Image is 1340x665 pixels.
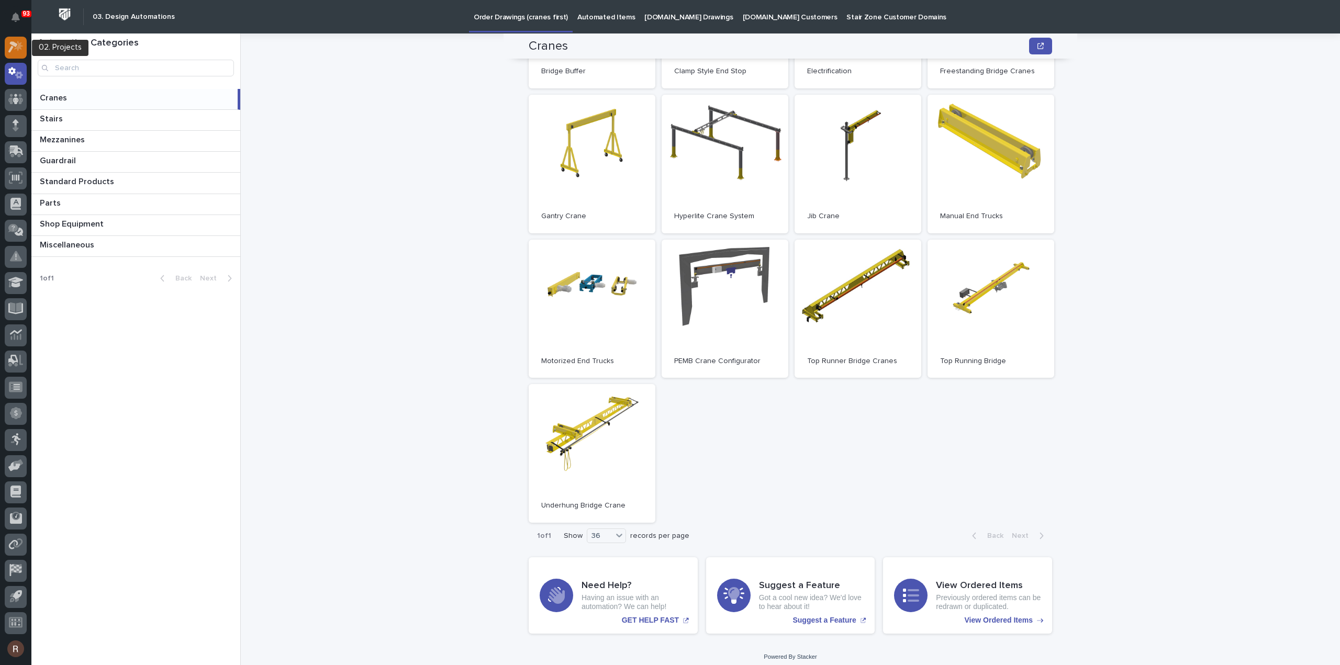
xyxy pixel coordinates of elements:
a: PEMB Crane Configurator [662,240,788,378]
span: Next [200,275,223,282]
span: Back [169,275,192,282]
p: Parts [40,196,63,208]
h2: 03. Design Automations [93,13,175,21]
p: Previously ordered items can be redrawn or duplicated. [936,593,1041,611]
p: Gantry Crane [541,212,643,221]
span: Back [981,532,1003,539]
a: Motorized End Trucks [529,240,655,378]
a: Gantry Crane [529,95,655,233]
p: Electrification [807,67,909,76]
button: users-avatar [5,638,27,660]
a: GuardrailGuardrail [31,152,240,173]
a: PartsParts [31,194,240,215]
button: Next [1008,531,1052,540]
h2: Cranes [529,39,568,54]
a: Manual End Trucks [928,95,1054,233]
p: Suggest a Feature [792,616,856,625]
p: Top Running Bridge [940,357,1042,366]
div: Notifications93 [13,13,27,29]
h3: Need Help? [582,580,687,592]
a: MezzaninesMezzanines [31,131,240,152]
button: Back [964,531,1008,540]
p: Miscellaneous [40,238,96,250]
button: Back [152,274,196,283]
p: Mezzanines [40,133,87,145]
p: Motorized End Trucks [541,357,643,366]
a: Jib Crane [795,95,921,233]
p: Bridge Buffer [541,67,643,76]
p: Show [564,532,583,540]
p: 1 of 1 [529,523,560,549]
div: 36 [587,531,612,542]
p: Hyperlite Crane System [674,212,776,221]
a: Shop EquipmentShop Equipment [31,215,240,236]
p: Having an issue with an automation? We can help! [582,593,687,611]
h3: View Ordered Items [936,580,1041,592]
button: Next [196,274,240,283]
a: MiscellaneousMiscellaneous [31,236,240,257]
a: View Ordered Items [883,557,1052,634]
a: StairsStairs [31,110,240,131]
h3: Suggest a Feature [759,580,864,592]
span: Next [1012,532,1035,539]
p: Got a cool new idea? We'd love to hear about it! [759,593,864,611]
h1: Automation Categories [38,38,234,49]
a: Suggest a Feature [706,557,875,634]
a: Underhung Bridge Crane [529,384,655,523]
a: GET HELP FAST [529,557,698,634]
p: Stairs [40,112,65,124]
p: Manual End Trucks [940,212,1042,221]
p: 93 [23,10,30,17]
p: Clamp Style End Stop [674,67,776,76]
p: Jib Crane [807,212,909,221]
p: records per page [630,532,689,540]
img: Workspace Logo [55,5,74,24]
a: CranesCranes [31,89,240,110]
p: Freestanding Bridge Cranes [940,67,1042,76]
p: GET HELP FAST [622,616,679,625]
p: Cranes [40,91,69,103]
a: Top Running Bridge [928,240,1054,378]
a: Top Runner Bridge Cranes [795,240,921,378]
p: 1 of 1 [31,266,62,291]
p: Standard Products [40,175,116,187]
p: Top Runner Bridge Cranes [807,357,909,366]
p: Guardrail [40,154,78,166]
p: Shop Equipment [40,217,106,229]
p: Underhung Bridge Crane [541,501,643,510]
p: View Ordered Items [965,616,1033,625]
a: Powered By Stacker [764,653,817,660]
p: PEMB Crane Configurator [674,357,776,366]
a: Standard ProductsStandard Products [31,173,240,194]
button: Notifications [5,6,27,28]
a: Hyperlite Crane System [662,95,788,233]
input: Search [38,60,234,76]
